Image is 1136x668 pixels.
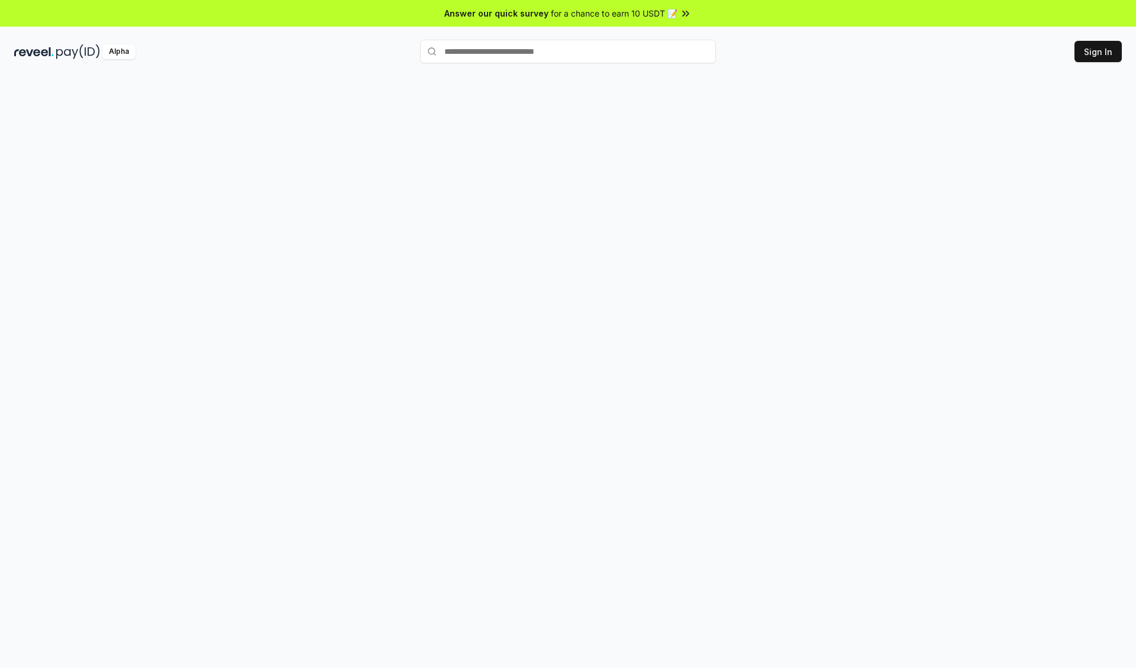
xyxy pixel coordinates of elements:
img: pay_id [56,44,100,59]
button: Sign In [1074,41,1122,62]
span: Answer our quick survey [444,7,548,20]
img: reveel_dark [14,44,54,59]
div: Alpha [102,44,135,59]
span: for a chance to earn 10 USDT 📝 [551,7,677,20]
